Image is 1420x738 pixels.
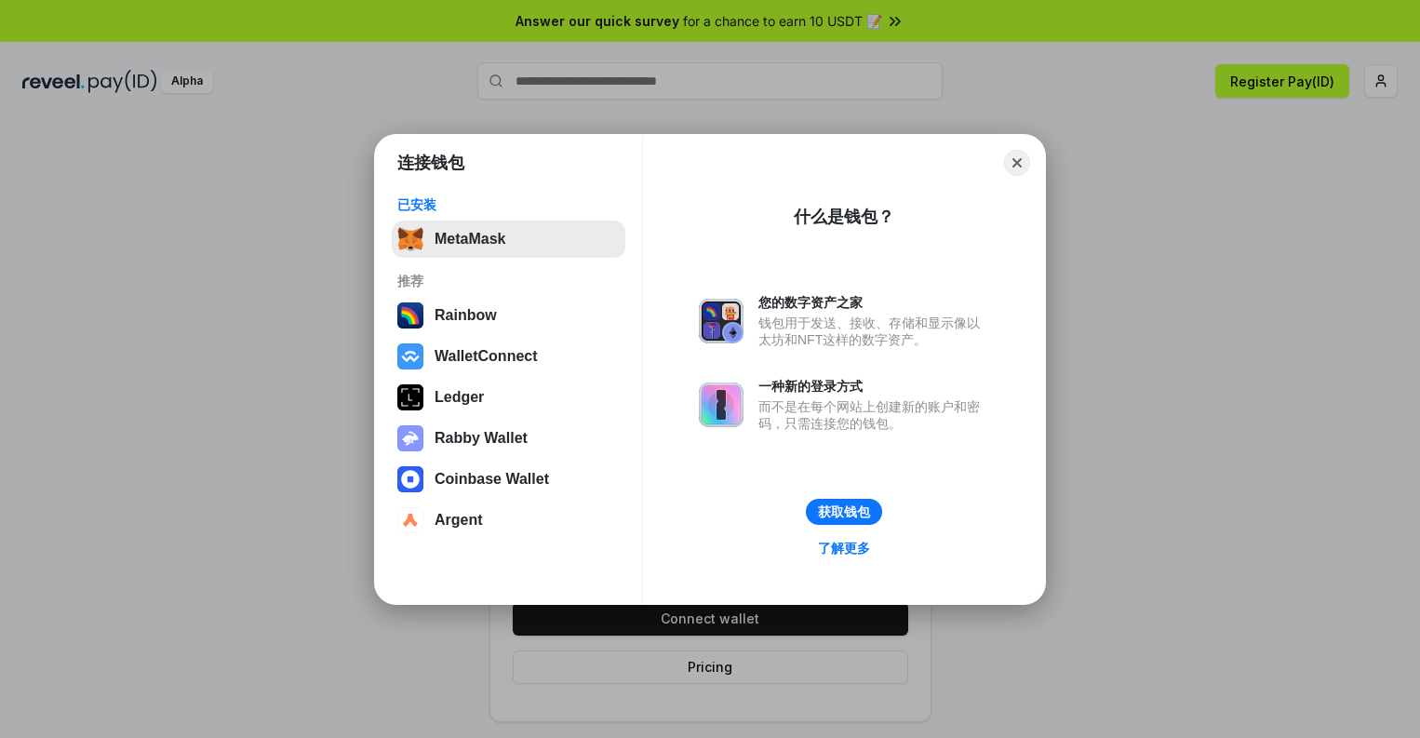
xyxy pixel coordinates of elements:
img: svg+xml,%3Csvg%20xmlns%3D%22http%3A%2F%2Fwww.w3.org%2F2000%2Fsvg%22%20fill%3D%22none%22%20viewBox... [699,382,743,427]
div: Coinbase Wallet [435,471,549,488]
img: svg+xml,%3Csvg%20width%3D%22120%22%20height%3D%22120%22%20viewBox%3D%220%200%20120%20120%22%20fil... [397,302,423,329]
button: Ledger [392,379,625,416]
button: MetaMask [392,221,625,258]
button: Rabby Wallet [392,420,625,457]
img: svg+xml,%3Csvg%20xmlns%3D%22http%3A%2F%2Fwww.w3.org%2F2000%2Fsvg%22%20fill%3D%22none%22%20viewBox... [699,299,743,343]
div: Rainbow [435,307,497,324]
div: 推荐 [397,273,620,289]
div: MetaMask [435,231,505,248]
div: Ledger [435,389,484,406]
div: 什么是钱包？ [794,206,894,228]
div: 而不是在每个网站上创建新的账户和密码，只需连接您的钱包。 [758,398,989,432]
img: svg+xml,%3Csvg%20width%3D%2228%22%20height%3D%2228%22%20viewBox%3D%220%200%2028%2028%22%20fill%3D... [397,466,423,492]
div: 您的数字资产之家 [758,294,989,311]
img: svg+xml,%3Csvg%20xmlns%3D%22http%3A%2F%2Fwww.w3.org%2F2000%2Fsvg%22%20fill%3D%22none%22%20viewBox... [397,425,423,451]
button: Close [1004,150,1030,176]
img: svg+xml,%3Csvg%20fill%3D%22none%22%20height%3D%2233%22%20viewBox%3D%220%200%2035%2033%22%20width%... [397,226,423,252]
div: 了解更多 [818,540,870,557]
img: svg+xml,%3Csvg%20xmlns%3D%22http%3A%2F%2Fwww.w3.org%2F2000%2Fsvg%22%20width%3D%2228%22%20height%3... [397,384,423,410]
div: WalletConnect [435,348,538,365]
button: Coinbase Wallet [392,461,625,498]
img: svg+xml,%3Csvg%20width%3D%2228%22%20height%3D%2228%22%20viewBox%3D%220%200%2028%2028%22%20fill%3D... [397,507,423,533]
button: Argent [392,502,625,539]
div: Argent [435,512,483,529]
div: 一种新的登录方式 [758,378,989,395]
button: 获取钱包 [806,499,882,525]
button: Rainbow [392,297,625,334]
a: 了解更多 [807,536,881,560]
button: WalletConnect [392,338,625,375]
div: Rabby Wallet [435,430,528,447]
h1: 连接钱包 [397,152,464,174]
img: svg+xml,%3Csvg%20width%3D%2228%22%20height%3D%2228%22%20viewBox%3D%220%200%2028%2028%22%20fill%3D... [397,343,423,369]
div: 钱包用于发送、接收、存储和显示像以太坊和NFT这样的数字资产。 [758,315,989,348]
div: 获取钱包 [818,503,870,520]
div: 已安装 [397,196,620,213]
